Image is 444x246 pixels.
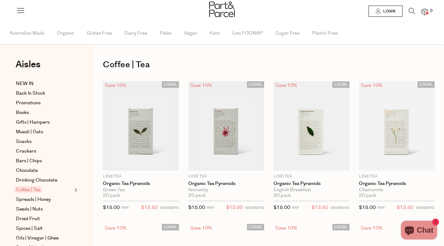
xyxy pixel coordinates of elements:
[162,81,179,88] span: LOCAL
[16,225,73,232] a: Spices | Salt
[188,193,206,198] span: 20 pack
[16,215,73,223] a: Dried Fruit
[124,22,147,44] span: Dairy Free
[188,174,264,179] p: Love Tea
[16,206,43,213] span: Seeds | Nuts
[16,58,41,71] span: Aisles
[382,9,395,14] span: Login
[16,119,50,126] span: Gifts | Hampers
[16,119,73,126] a: Gifts | Hampers
[103,81,179,171] img: Organic Tea Pyramids
[16,157,42,165] span: Bars | Chips
[417,81,435,88] span: LOCAL
[16,177,73,184] a: Drinking Chocolate
[16,148,73,155] a: Crackers
[273,204,290,211] span: $15.00
[188,187,264,193] div: Immunity
[377,206,384,210] small: RRP
[103,81,128,90] div: Save 10%
[16,138,73,145] a: Snacks
[273,181,350,187] a: Organic Tea Pyramids
[188,204,205,211] span: $15.00
[16,157,73,165] a: Bars | Chips
[273,193,291,198] span: 20 pack
[273,187,350,193] div: English Breakfast
[275,22,300,44] span: Sugar Free
[16,99,41,107] span: Promotions
[16,109,29,116] span: Books
[312,22,338,44] span: Plastic Free
[16,186,73,194] a: Coffee | Tea
[14,186,42,193] span: Coffee | Tea
[16,99,73,107] a: Promotions
[103,193,120,198] span: 20 pack
[16,225,43,232] span: Spices | Salt
[16,206,73,213] a: Seeds | Nuts
[16,167,38,174] span: Chocolate
[184,22,197,44] span: Vegan
[160,22,171,44] span: Paleo
[359,193,376,198] span: 20 pack
[188,81,214,90] div: Save 10%
[428,8,434,14] span: 0
[273,81,299,90] div: Save 10%
[16,80,34,88] span: NEW IN
[359,181,435,187] a: Organic Tea Pyramids
[73,186,77,194] button: Expand/Collapse Coffee | Tea
[359,174,435,179] p: Love Tea
[16,234,59,242] span: Oils | Vinegar | Ghee
[103,181,179,187] a: Organic Tea Pyramids
[397,204,413,212] span: $13.50
[16,90,45,97] span: Back In Stock
[16,90,73,97] a: Back In Stock
[121,206,128,210] small: RRP
[57,22,74,44] span: Organic
[188,224,214,232] div: Save 10%
[16,80,73,88] a: NEW IN
[162,224,179,230] span: LOCAL
[359,81,435,171] img: Organic Tea Pyramids
[359,204,376,211] span: $15.00
[160,206,179,210] small: MEMBERS
[16,196,51,203] span: Spreads | Honey
[16,128,43,136] span: Muesli | Oats
[359,81,384,90] div: Save 10%
[16,138,31,145] span: Snacks
[103,224,128,232] div: Save 10%
[422,8,428,15] a: 0
[369,6,403,17] a: Login
[16,215,40,223] span: Dried Fruit
[311,204,328,212] span: $13.50
[103,187,179,193] div: Green Tea
[292,206,299,210] small: RRP
[247,81,264,88] span: LOCAL
[273,174,350,179] p: Love Tea
[359,224,384,232] div: Save 10%
[103,204,120,211] span: $15.00
[245,206,264,210] small: MEMBERS
[359,187,435,193] div: Chamomile
[10,22,44,44] span: Australian Made
[16,196,73,203] a: Spreads | Honey
[16,167,73,174] a: Chocolate
[16,177,57,184] span: Drinking Chocolate
[273,81,350,171] img: Organic Tea Pyramids
[207,206,214,210] small: RRP
[188,181,264,187] a: Organic Tea Pyramids
[16,109,73,116] a: Books
[226,204,243,212] span: $13.50
[16,128,73,136] a: Muesli | Oats
[16,60,41,75] a: Aisles
[87,22,112,44] span: Gluten Free
[103,174,179,179] p: Love Tea
[399,221,439,241] inbox-online-store-chat: Shopify online store chat
[232,22,263,44] span: Low FODMAP
[332,224,350,230] span: LOCAL
[332,81,350,88] span: LOCAL
[188,81,264,171] img: Organic Tea Pyramids
[16,148,36,155] span: Crackers
[209,2,235,17] img: Part&Parcel
[16,234,73,242] a: Oils | Vinegar | Ghee
[210,22,220,44] span: Keto
[331,206,350,210] small: MEMBERS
